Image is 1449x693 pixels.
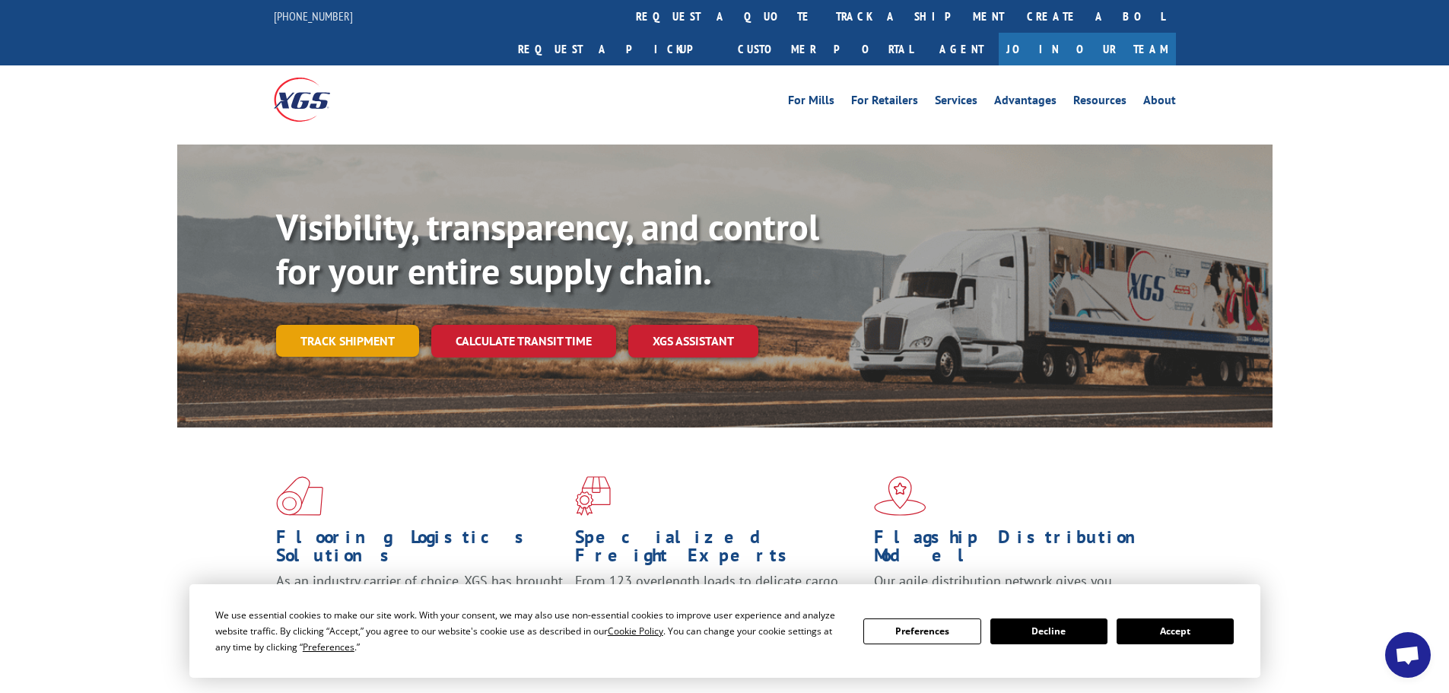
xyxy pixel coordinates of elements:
span: Cookie Policy [608,625,663,637]
button: Decline [990,618,1107,644]
a: Open chat [1385,632,1431,678]
a: XGS ASSISTANT [628,325,758,358]
a: For Mills [788,94,834,111]
div: We use essential cookies to make our site work. With your consent, we may also use non-essential ... [215,607,845,655]
a: Customer Portal [726,33,924,65]
a: Services [935,94,977,111]
img: xgs-icon-focused-on-flooring-red [575,476,611,516]
span: Our agile distribution network gives you nationwide inventory management on demand. [874,572,1154,608]
a: Agent [924,33,999,65]
a: Advantages [994,94,1057,111]
h1: Specialized Freight Experts [575,528,863,572]
a: About [1143,94,1176,111]
div: Cookie Consent Prompt [189,584,1260,678]
h1: Flagship Distribution Model [874,528,1161,572]
h1: Flooring Logistics Solutions [276,528,564,572]
a: Resources [1073,94,1126,111]
p: From 123 overlength loads to delicate cargo, our experienced staff knows the best way to move you... [575,572,863,640]
a: Join Our Team [999,33,1176,65]
a: Track shipment [276,325,419,357]
span: As an industry carrier of choice, XGS has brought innovation and dedication to flooring logistics... [276,572,563,626]
b: Visibility, transparency, and control for your entire supply chain. [276,203,819,294]
img: xgs-icon-total-supply-chain-intelligence-red [276,476,323,516]
button: Preferences [863,618,980,644]
a: Calculate transit time [431,325,616,358]
a: Request a pickup [507,33,726,65]
a: [PHONE_NUMBER] [274,8,353,24]
span: Preferences [303,641,354,653]
a: For Retailers [851,94,918,111]
button: Accept [1117,618,1234,644]
img: xgs-icon-flagship-distribution-model-red [874,476,926,516]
